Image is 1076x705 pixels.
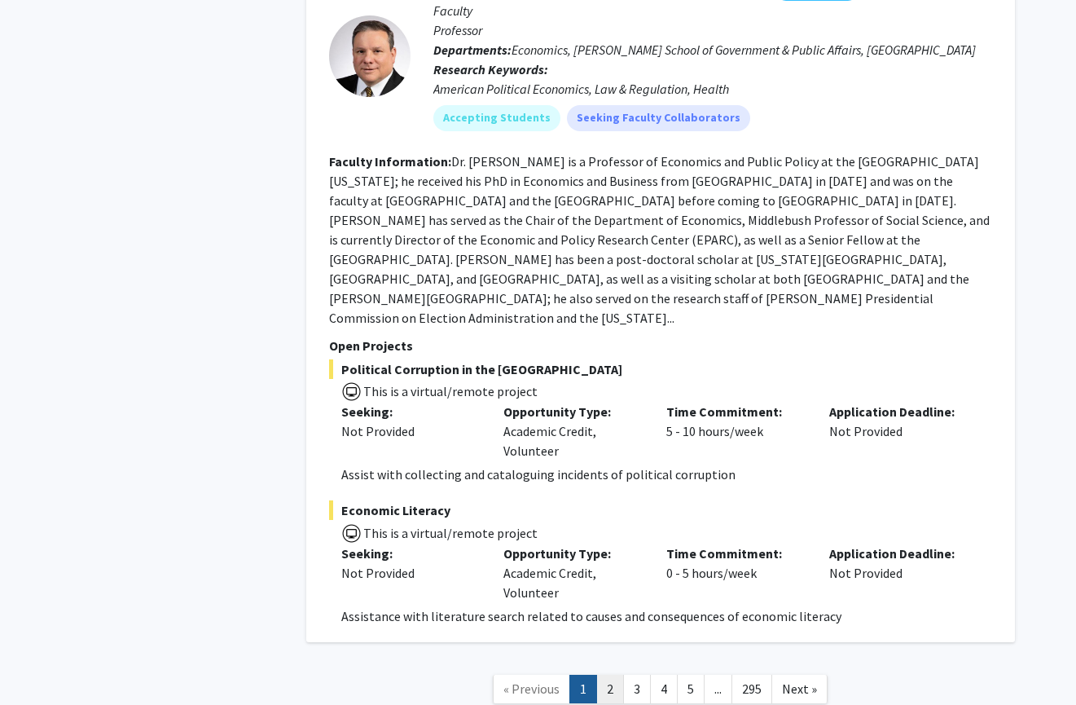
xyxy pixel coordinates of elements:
a: 4 [650,675,678,703]
p: Time Commitment: [666,402,805,421]
p: Application Deadline: [829,544,968,563]
span: Next » [782,681,817,697]
mat-chip: Accepting Students [433,105,560,131]
a: 295 [731,675,772,703]
div: Academic Credit, Volunteer [491,402,654,460]
span: Political Corruption in the [GEOGRAPHIC_DATA] [329,359,992,379]
div: Not Provided [341,421,480,441]
span: « Previous [503,681,560,697]
b: Departments: [433,42,512,58]
div: 0 - 5 hours/week [654,544,817,602]
span: Economic Literacy [329,500,992,520]
a: 3 [623,675,651,703]
div: Not Provided [817,402,980,460]
p: Opportunity Type: [503,402,642,421]
p: Seeking: [341,544,480,563]
b: Research Keywords: [433,61,548,77]
p: Open Projects [329,336,992,355]
p: Assistance with literature search related to causes and consequences of economic literacy [341,606,992,626]
p: Professor [433,20,992,40]
a: Previous Page [493,675,570,703]
a: Next [771,675,828,703]
div: Academic Credit, Volunteer [491,544,654,602]
span: This is a virtual/remote project [362,383,538,399]
span: This is a virtual/remote project [362,525,538,541]
a: 2 [596,675,624,703]
p: Time Commitment: [666,544,805,563]
div: 5 - 10 hours/week [654,402,817,460]
span: Economics, [PERSON_NAME] School of Government & Public Affairs, [GEOGRAPHIC_DATA] [512,42,976,58]
p: Application Deadline: [829,402,968,421]
b: Faculty Information: [329,153,451,170]
div: American Political Economics, Law & Regulation, Health [433,79,992,99]
p: Assist with collecting and cataloguing incidents of political corruption [341,465,992,484]
p: Seeking: [341,402,480,421]
mat-chip: Seeking Faculty Collaborators [567,105,750,131]
span: ... [714,681,722,697]
iframe: Chat [12,632,69,693]
a: 5 [677,675,705,703]
p: Faculty [433,1,992,20]
fg-read-more: Dr. [PERSON_NAME] is a Professor of Economics and Public Policy at the [GEOGRAPHIC_DATA][US_STATE... [329,153,990,326]
p: Opportunity Type: [503,544,642,563]
div: Not Provided [817,544,980,602]
a: 1 [569,675,597,703]
div: Not Provided [341,563,480,583]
